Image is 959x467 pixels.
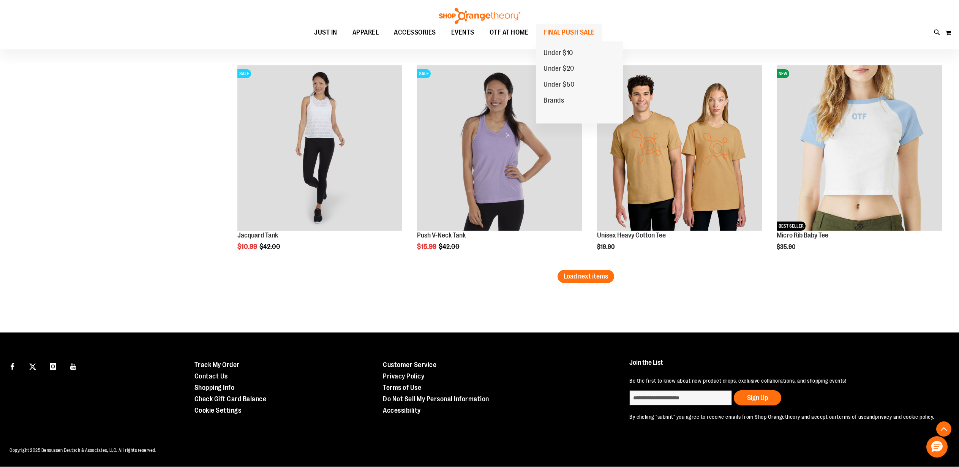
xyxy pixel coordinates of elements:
[482,24,536,41] a: OTF AT HOME
[383,384,421,391] a: Terms of Use
[394,24,436,41] span: ACCESSORIES
[383,372,424,380] a: Privacy Policy
[926,436,948,458] button: Hello, have a question? Let’s chat.
[259,243,281,250] span: $42.00
[597,231,666,239] a: Unisex Heavy Cotton Tee
[543,49,573,59] span: Under $10
[747,394,768,402] span: Sign Up
[439,243,461,250] span: $42.00
[536,61,582,77] a: Under $20
[875,414,934,420] a: privacy and cookie policy.
[777,231,828,239] a: Micro Rib Baby Tee
[345,24,387,41] a: APPAREL
[237,231,278,239] a: Jacquard Tank
[536,93,572,109] a: Brands
[837,414,866,420] a: terms of use
[237,65,403,231] img: Front view of Jacquard Tank
[777,65,942,232] a: Micro Rib Baby TeeNEWBEST SELLER
[413,62,586,270] div: product
[383,361,436,369] a: Customer Service
[629,359,938,373] h4: Join the List
[29,363,36,370] img: Twitter
[734,390,781,405] button: Sign Up
[451,24,474,41] span: EVENTS
[417,65,582,232] a: Product image for Push V-Neck TankSALE
[417,231,466,239] a: Push V-Neck Tank
[234,62,406,270] div: product
[777,222,806,231] span: BEST SELLER
[777,65,942,231] img: Micro Rib Baby Tee
[629,413,938,421] p: By clicking "submit" you agree to receive emails from Shop Orangetheory and accept our and
[597,65,762,232] a: Unisex Heavy Cotton TeeNEW
[307,24,345,41] a: JUST IN
[597,65,762,231] img: Unisex Heavy Cotton Tee
[194,384,235,391] a: Shopping Info
[314,24,337,41] span: JUST IN
[383,407,421,414] a: Accessibility
[438,8,521,24] img: Shop Orangetheory
[629,377,938,385] p: Be the first to know about new product drops, exclusive collaborations, and shopping events!
[417,243,438,250] span: $15.99
[237,65,403,232] a: Front view of Jacquard TankSALE
[597,244,616,250] span: $19.90
[777,69,789,78] span: NEW
[593,62,766,270] div: product
[543,97,564,106] span: Brands
[543,81,575,90] span: Under $50
[67,359,80,372] a: Visit our Youtube page
[194,407,242,414] a: Cookie Settings
[558,270,614,283] button: Load next items
[9,448,156,453] span: Copyright 2025 Bensussen Deutsch & Associates, LLC. All rights reserved.
[194,361,240,369] a: Track My Order
[352,24,379,41] span: APPAREL
[46,359,60,372] a: Visit our Instagram page
[6,359,19,372] a: Visit our Facebook page
[194,395,267,403] a: Check Gift Card Balance
[417,65,582,231] img: Product image for Push V-Neck Tank
[629,390,732,405] input: enter email
[26,359,39,372] a: Visit our X page
[536,77,582,93] a: Under $50
[536,45,581,61] a: Under $10
[777,244,796,250] span: $35.90
[383,395,489,403] a: Do Not Sell My Personal Information
[386,24,444,41] a: ACCESSORIES
[194,372,228,380] a: Contact Us
[237,243,258,250] span: $10.99
[536,41,623,124] ul: FINAL PUSH SALE
[543,24,595,41] span: FINAL PUSH SALE
[543,65,574,74] span: Under $20
[237,69,251,78] span: SALE
[444,24,482,41] a: EVENTS
[490,24,529,41] span: OTF AT HOME
[536,24,602,41] a: FINAL PUSH SALE
[564,272,608,280] span: Load next items
[417,69,431,78] span: SALE
[936,421,951,437] button: Back To Top
[773,62,946,270] div: product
